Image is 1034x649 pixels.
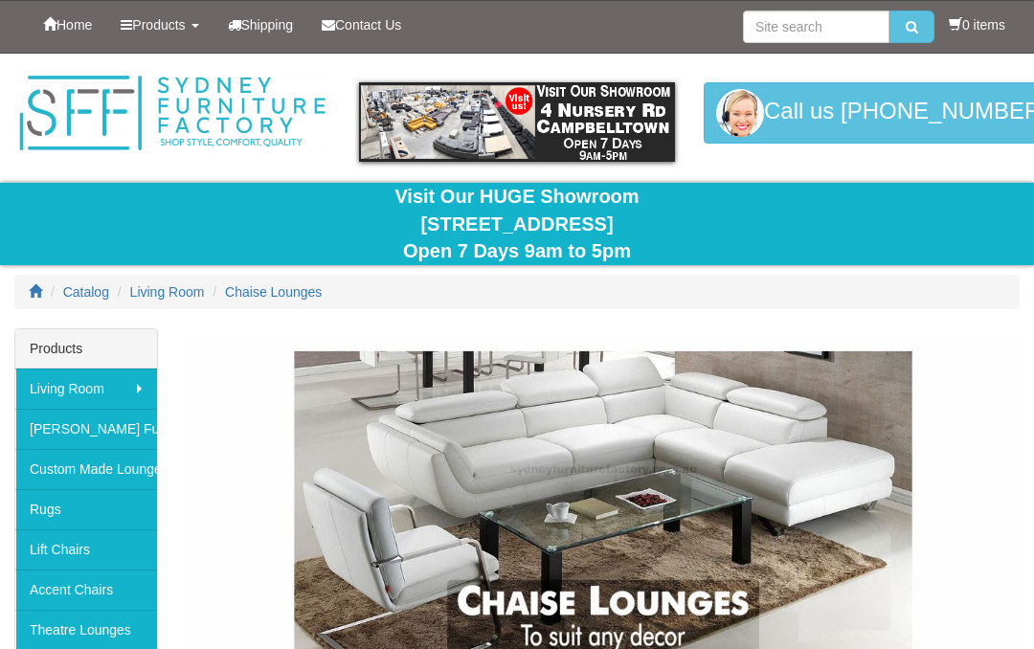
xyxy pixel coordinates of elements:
[15,489,157,529] a: Rugs
[949,15,1005,34] li: 0 items
[359,82,675,162] img: showroom.gif
[225,284,322,300] a: Chaise Lounges
[130,284,205,300] a: Living Room
[132,17,185,33] span: Products
[15,409,157,449] a: [PERSON_NAME] Furniture
[15,369,157,409] a: Living Room
[15,570,157,610] a: Accent Chairs
[56,17,92,33] span: Home
[63,284,109,300] a: Catalog
[743,11,889,43] input: Site search
[335,17,401,33] span: Contact Us
[29,1,106,49] a: Home
[214,1,308,49] a: Shipping
[307,1,416,49] a: Contact Us
[15,529,157,570] a: Lift Chairs
[14,183,1020,265] div: Visit Our HUGE Showroom [STREET_ADDRESS] Open 7 Days 9am to 5pm
[15,449,157,489] a: Custom Made Lounges
[106,1,213,49] a: Products
[15,329,157,369] div: Products
[241,17,294,33] span: Shipping
[14,73,330,154] img: Sydney Furniture Factory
